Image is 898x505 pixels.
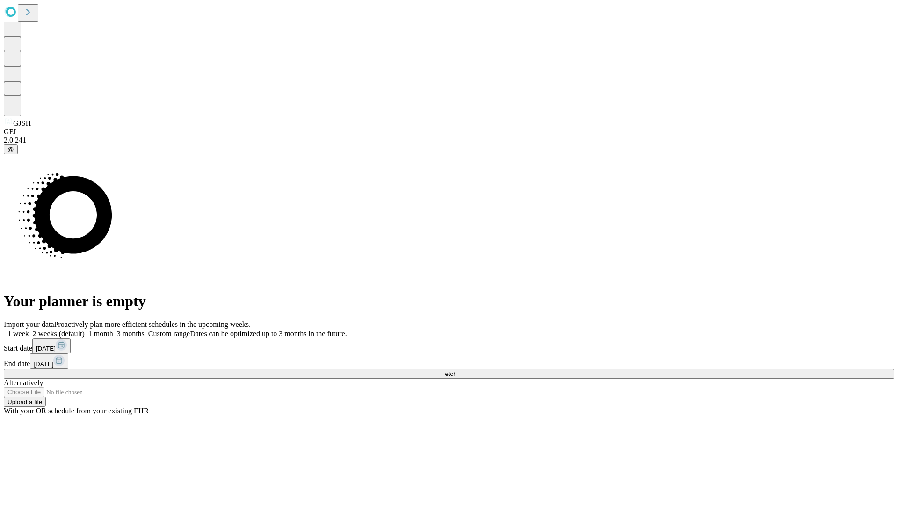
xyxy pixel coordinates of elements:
span: GJSH [13,119,31,127]
span: With your OR schedule from your existing EHR [4,407,149,415]
span: 1 month [88,330,113,338]
div: End date [4,353,894,369]
h1: Your planner is empty [4,293,894,310]
span: Custom range [148,330,190,338]
div: Start date [4,338,894,353]
span: Import your data [4,320,54,328]
button: [DATE] [32,338,71,353]
div: GEI [4,128,894,136]
span: Dates can be optimized up to 3 months in the future. [190,330,347,338]
span: 3 months [117,330,145,338]
span: [DATE] [36,345,56,352]
span: Alternatively [4,379,43,387]
span: [DATE] [34,361,53,368]
span: Fetch [441,370,456,377]
span: 1 week [7,330,29,338]
button: Upload a file [4,397,46,407]
button: Fetch [4,369,894,379]
button: @ [4,144,18,154]
span: @ [7,146,14,153]
span: Proactively plan more efficient schedules in the upcoming weeks. [54,320,251,328]
span: 2 weeks (default) [33,330,85,338]
div: 2.0.241 [4,136,894,144]
button: [DATE] [30,353,68,369]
